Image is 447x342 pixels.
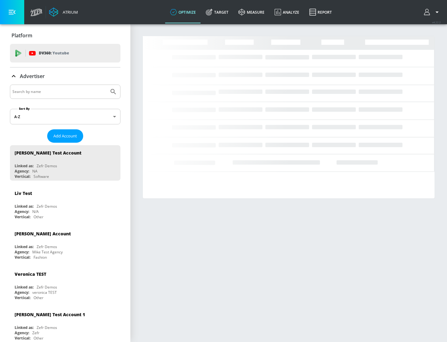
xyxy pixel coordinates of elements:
[49,7,78,17] a: Atrium
[37,204,57,209] div: Zefr Demos
[32,290,57,295] div: veronica TEST
[10,186,120,221] div: Liv TestLinked as:Zefr DemosAgency:N/AVertical:Other
[15,271,46,277] div: Veronica TEST
[269,1,304,23] a: Analyze
[10,266,120,302] div: Veronica TESTLinked as:Zefr DemosAgency:veronica TESTVertical:Other
[15,244,34,249] div: Linked as:
[32,249,63,255] div: Mike Test Agency
[15,163,34,169] div: Linked as:
[60,9,78,15] div: Atrium
[15,330,29,335] div: Agency:
[34,214,43,220] div: Other
[10,145,120,181] div: [PERSON_NAME] Test AccountLinked as:Zefr DemosAgency:NAVertical:Software
[39,50,69,57] p: DV360:
[10,27,120,44] div: Platform
[34,255,47,260] div: Fashion
[15,174,30,179] div: Vertical:
[10,44,120,62] div: DV360: Youtube
[15,325,34,330] div: Linked as:
[11,32,32,39] p: Platform
[15,284,34,290] div: Linked as:
[15,169,29,174] div: Agency:
[34,295,43,300] div: Other
[37,163,57,169] div: Zefr Demos
[10,109,120,124] div: A-Z
[15,249,29,255] div: Agency:
[15,335,30,341] div: Vertical:
[12,88,106,96] input: Search by name
[15,214,30,220] div: Vertical:
[165,1,201,23] a: optimize
[47,129,83,143] button: Add Account
[37,244,57,249] div: Zefr Demos
[34,335,43,341] div: Other
[10,226,120,261] div: [PERSON_NAME] AccountLinked as:Zefr DemosAgency:Mike Test AgencyVertical:Fashion
[233,1,269,23] a: measure
[201,1,233,23] a: Target
[15,290,29,295] div: Agency:
[15,295,30,300] div: Vertical:
[15,312,85,317] div: [PERSON_NAME] Test Account 1
[15,204,34,209] div: Linked as:
[20,73,45,80] p: Advertiser
[15,209,29,214] div: Agency:
[15,190,32,196] div: Liv Test
[52,50,69,56] p: Youtube
[32,209,39,214] div: N/A
[37,325,57,330] div: Zefr Demos
[10,67,120,85] div: Advertiser
[37,284,57,290] div: Zefr Demos
[15,231,71,237] div: [PERSON_NAME] Account
[32,169,38,174] div: NA
[53,132,77,140] span: Add Account
[34,174,49,179] div: Software
[15,255,30,260] div: Vertical:
[32,330,39,335] div: Zefr
[18,107,31,111] label: Sort By
[432,21,441,24] span: v 4.22.2
[15,150,81,156] div: [PERSON_NAME] Test Account
[304,1,337,23] a: Report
